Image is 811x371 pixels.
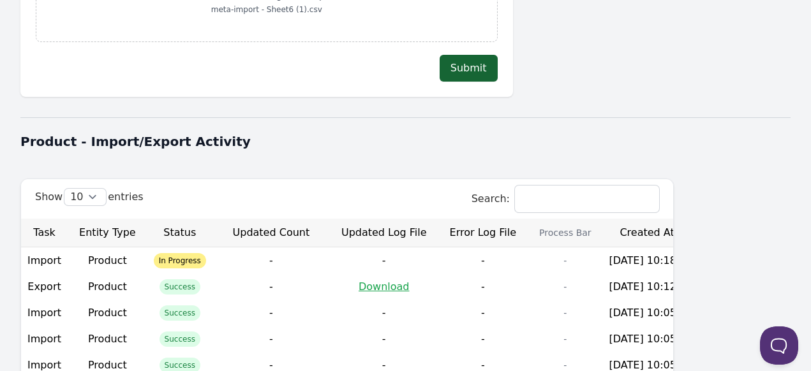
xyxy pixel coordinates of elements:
label: Show entries [35,191,144,203]
span: - [269,280,273,293]
td: - [528,300,603,326]
td: - [528,247,603,273]
td: Import [21,326,68,352]
select: Showentries [64,189,106,205]
span: - [481,254,485,266]
span: - [269,254,273,266]
span: - [382,307,386,319]
span: - [382,333,386,345]
td: [DATE] 10:18:14 [603,247,699,273]
span: - [382,254,386,266]
span: - [269,307,273,319]
td: Product [68,247,147,273]
td: [DATE] 10:05:04 [603,300,699,326]
p: meta-import - Sheet6 (1).csv [209,3,325,16]
td: Product [68,326,147,352]
iframe: Toggle Customer Support [760,326,798,365]
td: Import [21,300,68,326]
input: Search: [515,185,659,212]
td: Product [68,300,147,326]
h1: Product - Import/Export Activity [20,133,791,150]
td: Export [21,273,68,300]
span: - [269,359,273,371]
span: - [481,333,485,345]
span: - [269,333,273,345]
a: Download [359,280,410,293]
span: - [481,280,485,293]
td: Import [21,247,68,273]
td: [DATE] 10:12:04 [603,273,699,300]
span: Success [160,331,200,347]
span: - [382,359,386,371]
th: Created At: activate to sort column ascending [603,219,699,247]
span: Success [160,305,200,321]
span: In Progress [154,253,206,268]
td: [DATE] 10:05:04 [603,326,699,352]
td: - [528,273,603,300]
td: Product [68,273,147,300]
button: Submit [440,55,498,82]
span: - [481,307,485,319]
td: - [528,326,603,352]
label: Search: [472,193,659,205]
span: Success [160,279,200,295]
span: - [481,359,485,371]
